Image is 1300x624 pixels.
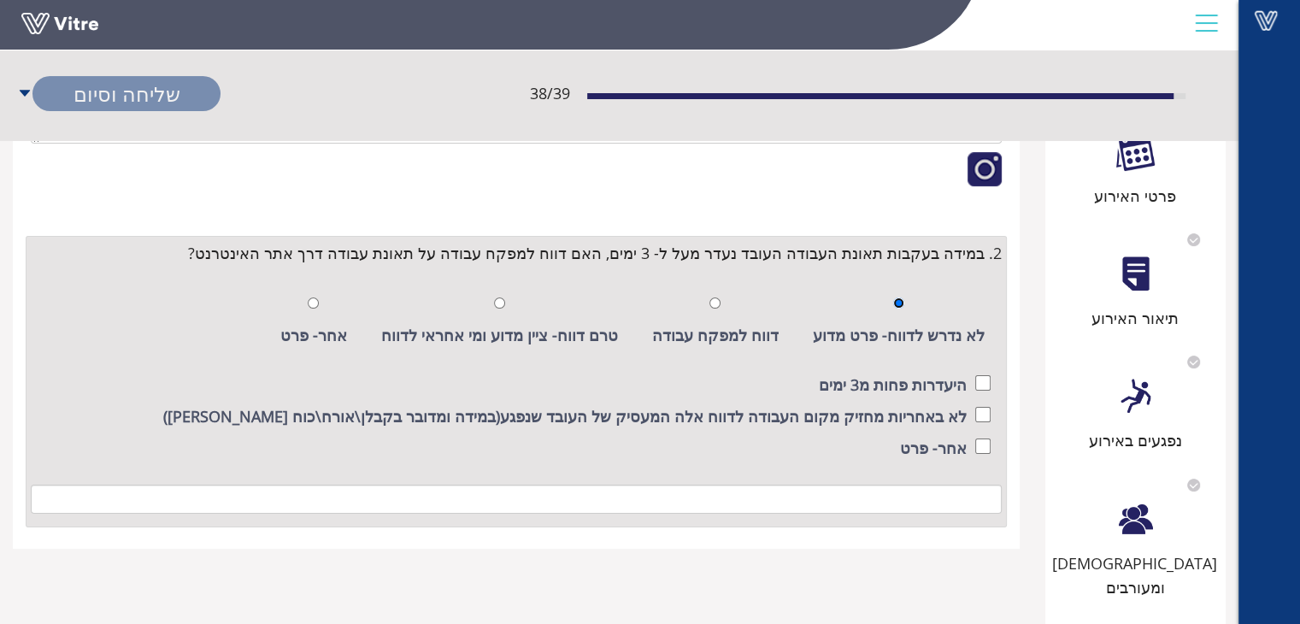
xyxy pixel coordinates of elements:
span: caret-down [17,76,32,111]
div: טרם דווח- ציין מדוע ומי אחראי לדווח [381,323,618,347]
div: פרטי האירוע [1054,184,1218,208]
div: [DEMOGRAPHIC_DATA] ומעורבים [1054,551,1218,600]
label: אחר- פרט [900,436,967,460]
span: 38 / 39 [530,81,570,105]
div: אחר- פרט [280,323,347,347]
div: תיאור האירוע [1054,306,1218,330]
label: היעדרות פחות מ3 ימים [819,373,967,397]
div: דווח למפקח עבודה [652,323,779,347]
div: לא נדרש לדווח- פרט מדוע [813,323,985,347]
div: נפגעים באירוע [1054,428,1218,452]
label: לא באחריות מחזיק מקום העבודה לדווח אלה המעסיק של העובד שנפגע(במידה ומדובר בקבלן\אורח\כוח [PERSON_... [163,404,967,428]
span: 2. במידה בעקבות תאונת העבודה העובד נעדר מעל ל- 3 ימים, האם דווח למפקח עבודה על תאונת עבודה דרך את... [188,241,1002,265]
